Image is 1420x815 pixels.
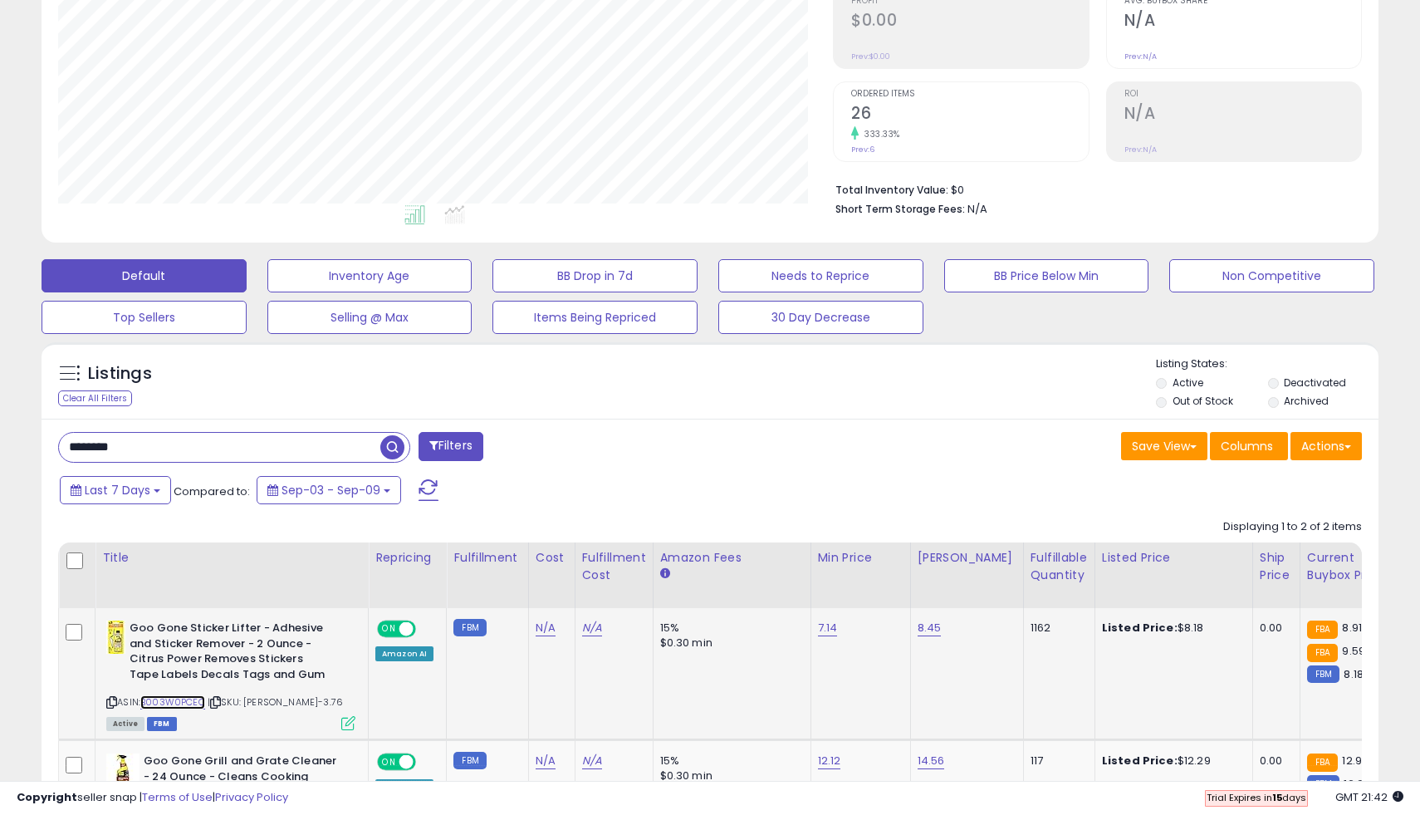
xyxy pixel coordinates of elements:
[1102,549,1246,567] div: Listed Price
[1121,432,1207,460] button: Save View
[660,754,798,768] div: 15%
[58,390,132,406] div: Clear All Filters
[1102,620,1178,636] b: Listed Price:
[492,301,698,334] button: Items Being Repriced
[1207,791,1306,804] span: Trial Expires in days
[144,754,345,804] b: Goo Gone Grill and Grate Cleaner - 24 Ounce - Cleans Cooking Grates and Racks
[419,432,483,461] button: Filters
[1031,621,1082,636] div: 1162
[1221,438,1273,454] span: Columns
[379,755,399,769] span: ON
[660,636,798,651] div: $0.30 min
[147,717,177,731] span: FBM
[851,52,890,61] small: Prev: $0.00
[582,549,646,584] div: Fulfillment Cost
[835,179,1349,199] li: $0
[1102,753,1178,768] b: Listed Price:
[1124,11,1361,33] h2: N/A
[1031,754,1082,768] div: 117
[1342,620,1362,636] span: 8.91
[453,549,521,567] div: Fulfillment
[88,362,152,385] h5: Listings
[718,259,923,292] button: Needs to Reprice
[1307,549,1393,584] div: Current Buybox Price
[379,622,399,636] span: ON
[918,549,1016,567] div: [PERSON_NAME]
[1169,259,1374,292] button: Non Competitive
[1284,376,1346,390] label: Deactivated
[1223,519,1362,535] div: Displaying 1 to 2 of 2 items
[17,790,288,806] div: seller snap | |
[1290,432,1362,460] button: Actions
[1210,432,1288,460] button: Columns
[102,549,361,567] div: Title
[42,259,247,292] button: Default
[660,549,804,567] div: Amazon Fees
[1342,643,1365,659] span: 9.59
[1102,754,1240,768] div: $12.29
[106,621,355,729] div: ASIN:
[1260,621,1287,636] div: 0.00
[1124,90,1361,99] span: ROI
[967,201,987,217] span: N/A
[582,620,602,636] a: N/A
[1124,52,1157,61] small: Prev: N/A
[851,145,874,155] small: Prev: 6
[1344,666,1364,682] span: 8.18
[1272,791,1282,804] b: 15
[582,753,602,769] a: N/A
[1173,394,1233,408] label: Out of Stock
[818,620,838,636] a: 7.14
[944,259,1149,292] button: BB Price Below Min
[208,695,343,709] span: | SKU: [PERSON_NAME]-3.76
[851,104,1088,126] h2: 26
[536,549,568,567] div: Cost
[492,259,698,292] button: BB Drop in 7d
[1031,549,1088,584] div: Fulfillable Quantity
[267,259,473,292] button: Inventory Age
[859,128,900,140] small: 333.33%
[918,753,945,769] a: 14.56
[142,789,213,805] a: Terms of Use
[453,619,486,636] small: FBM
[851,90,1088,99] span: Ordered Items
[536,753,556,769] a: N/A
[1307,665,1339,683] small: FBM
[1307,621,1338,639] small: FBA
[835,202,965,216] b: Short Term Storage Fees:
[1284,394,1329,408] label: Archived
[174,484,250,499] span: Compared to:
[257,476,401,504] button: Sep-03 - Sep-09
[1173,376,1203,390] label: Active
[1102,621,1240,636] div: $8.18
[453,752,486,769] small: FBM
[918,620,942,636] a: 8.45
[375,646,433,661] div: Amazon AI
[42,301,247,334] button: Top Sellers
[818,549,903,567] div: Min Price
[660,621,798,636] div: 15%
[536,620,556,636] a: N/A
[1156,356,1378,372] p: Listing States:
[1342,753,1369,768] span: 12.98
[17,789,77,805] strong: Copyright
[1260,549,1293,584] div: Ship Price
[267,301,473,334] button: Selling @ Max
[818,753,841,769] a: 12.12
[130,621,331,686] b: Goo Gone Sticker Lifter - Adhesive and Sticker Remover - 2 Ounce - Citrus Power Removes Stickers ...
[414,622,440,636] span: OFF
[85,482,150,498] span: Last 7 Days
[282,482,380,498] span: Sep-03 - Sep-09
[60,476,171,504] button: Last 7 Days
[140,695,205,709] a: B003W0PCEO
[106,717,144,731] span: All listings currently available for purchase on Amazon
[106,754,140,787] img: 41JbY+LkruL._SL40_.jpg
[1124,145,1157,155] small: Prev: N/A
[660,567,670,582] small: Amazon Fees.
[851,11,1088,33] h2: $0.00
[1260,754,1287,768] div: 0.00
[1335,789,1403,805] span: 2025-09-17 21:42 GMT
[375,549,439,567] div: Repricing
[1307,644,1338,662] small: FBA
[718,301,923,334] button: 30 Day Decrease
